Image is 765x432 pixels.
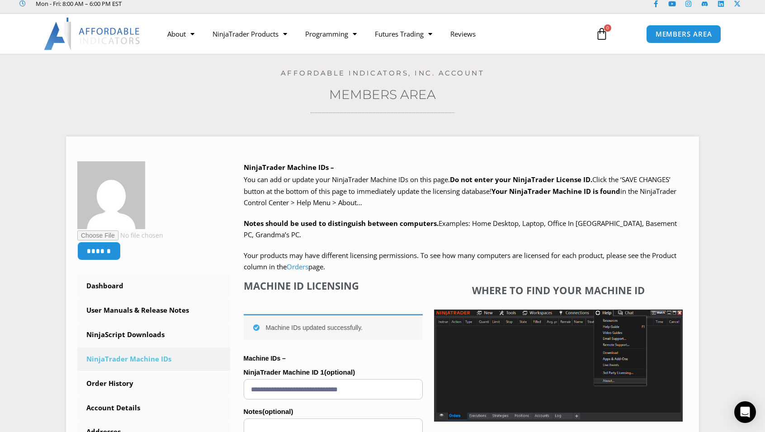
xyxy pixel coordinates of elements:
[262,408,293,415] span: (optional)
[244,280,423,291] h4: Machine ID Licensing
[77,274,230,298] a: Dashboard
[287,262,308,271] a: Orders
[244,163,334,172] b: NinjaTrader Machine IDs –
[491,187,620,196] strong: Your NinjaTrader Machine ID is found
[734,401,756,423] div: Open Intercom Messenger
[244,219,677,239] span: Examples: Home Desktop, Laptop, Office In [GEOGRAPHIC_DATA], Basement PC, Grandma’s PC.
[77,347,230,371] a: NinjaTrader Machine IDs
[366,23,441,44] a: Futures Trading
[158,23,585,44] nav: Menu
[77,323,230,347] a: NinjaScript Downloads
[244,366,423,379] label: NinjaTrader Machine ID 1
[158,23,203,44] a: About
[281,69,485,77] a: Affordable Indicators, Inc. Account
[329,87,436,102] a: Members Area
[244,175,450,184] span: You can add or update your NinjaTrader Machine IDs on this page.
[77,299,230,322] a: User Manuals & Release Notes
[646,25,722,43] a: MEMBERS AREA
[77,161,145,229] img: 925360af599e705dfea4bdcfe2d498d721ed2e900c3c289da49612736967770f
[434,284,683,296] h4: Where to find your Machine ID
[244,175,676,207] span: Click the ‘SAVE CHANGES’ button at the bottom of this page to immediately update the licensing da...
[434,310,683,422] img: Screenshot 2025-01-17 1155544 | Affordable Indicators – NinjaTrader
[244,314,423,340] div: Machine IDs updated successfully.
[450,175,592,184] b: Do not enter your NinjaTrader License ID.
[244,219,439,228] strong: Notes should be used to distinguish between computers.
[582,21,622,47] a: 0
[44,18,141,50] img: LogoAI | Affordable Indicators – NinjaTrader
[203,23,296,44] a: NinjaTrader Products
[77,396,230,420] a: Account Details
[324,368,355,376] span: (optional)
[296,23,366,44] a: Programming
[244,405,423,418] label: Notes
[77,372,230,395] a: Order History
[244,251,676,272] span: Your products may have different licensing permissions. To see how many computers are licensed fo...
[604,24,611,32] span: 0
[656,31,712,38] span: MEMBERS AREA
[441,23,485,44] a: Reviews
[244,355,286,362] strong: Machine IDs –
